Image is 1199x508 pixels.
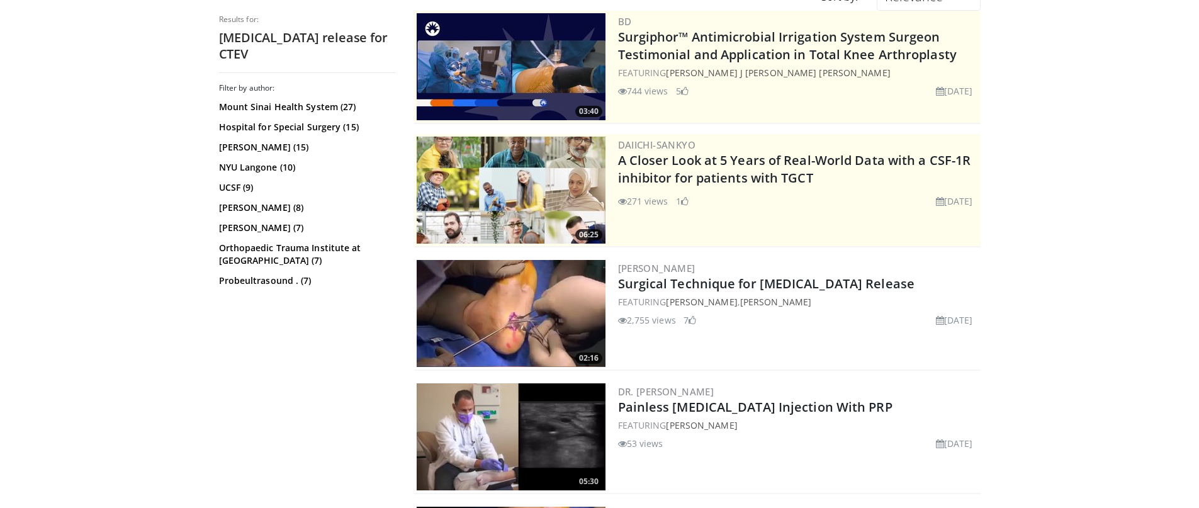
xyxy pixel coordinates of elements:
[219,161,392,174] a: NYU Langone (10)
[618,15,632,28] a: BD
[676,195,689,208] li: 1
[684,313,696,327] li: 7
[417,383,605,490] a: 05:30
[618,419,978,432] div: FEATURING
[936,313,973,327] li: [DATE]
[618,313,676,327] li: 2,755 views
[618,28,957,63] a: Surgiphor™ Antimicrobial Irrigation System Surgeon Testimonial and Application in Total Knee Arth...
[417,137,605,244] a: 06:25
[618,437,663,450] li: 53 views
[575,229,602,240] span: 06:25
[666,296,737,308] a: [PERSON_NAME]
[618,138,696,151] a: Daiichi-Sankyo
[219,121,392,133] a: Hospital for Special Surgery (15)
[740,296,811,308] a: [PERSON_NAME]
[417,13,605,120] img: 70422da6-974a-44ac-bf9d-78c82a89d891.300x170_q85_crop-smart_upscale.jpg
[219,222,392,234] a: [PERSON_NAME] (7)
[417,13,605,120] a: 03:40
[219,201,392,214] a: [PERSON_NAME] (8)
[575,106,602,117] span: 03:40
[936,84,973,98] li: [DATE]
[618,262,695,274] a: [PERSON_NAME]
[666,67,890,79] a: [PERSON_NAME] J [PERSON_NAME] [PERSON_NAME]
[936,437,973,450] li: [DATE]
[618,385,714,398] a: Dr. [PERSON_NAME]
[219,83,395,93] h3: Filter by author:
[219,14,395,25] p: Results for:
[618,152,971,186] a: A Closer Look at 5 Years of Real-World Data with a CSF-1R inhibitor for patients with TGCT
[618,195,668,208] li: 271 views
[219,181,392,194] a: UCSF (9)
[618,398,892,415] a: Painless [MEDICAL_DATA] Injection With PRP
[219,274,392,287] a: Probeultrasound . (7)
[417,260,605,367] a: 02:16
[618,66,978,79] div: FEATURING
[618,84,668,98] li: 744 views
[219,30,395,62] h2: [MEDICAL_DATA] release for CTEV
[618,275,915,292] a: Surgical Technique for [MEDICAL_DATA] Release
[219,141,392,154] a: [PERSON_NAME] (15)
[666,419,737,431] a: [PERSON_NAME]
[219,242,392,267] a: Orthopaedic Trauma Institute at [GEOGRAPHIC_DATA] (7)
[417,383,605,490] img: c9003eaa-0de7-4c25-94af-a8edb9a37f6f.300x170_q85_crop-smart_upscale.jpg
[676,84,689,98] li: 5
[219,101,392,113] a: Mount Sinai Health System (27)
[417,260,605,367] img: 2d30331e-38b0-424f-a7f1-a482ca88e0c0.300x170_q85_crop-smart_upscale.jpg
[936,195,973,208] li: [DATE]
[575,476,602,487] span: 05:30
[618,295,978,308] div: FEATURING ,
[417,137,605,244] img: 93c22cae-14d1-47f0-9e4a-a244e824b022.png.300x170_q85_crop-smart_upscale.jpg
[575,353,602,364] span: 02:16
